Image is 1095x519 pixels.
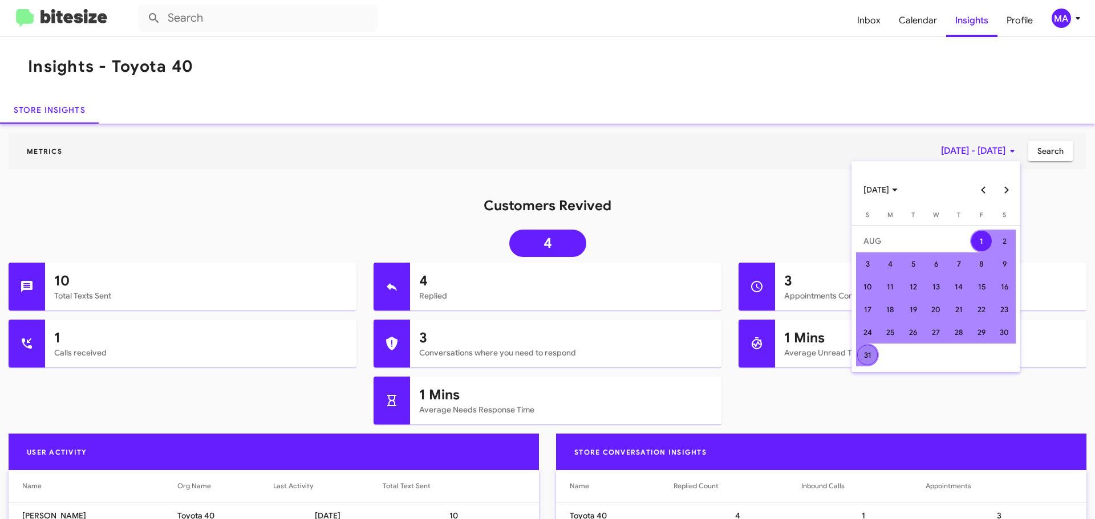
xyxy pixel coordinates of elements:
[948,322,969,342] div: 28
[993,298,1016,321] td: August 23, 2025
[903,276,923,297] div: 12
[994,254,1015,274] div: 9
[856,298,879,321] td: August 17, 2025
[879,298,902,321] td: August 18, 2025
[856,230,970,252] td: AUG
[879,321,902,344] td: August 25, 2025
[903,322,923,342] div: 26
[902,209,924,225] th: Tuesday
[924,252,947,275] td: August 6, 2025
[926,276,946,297] div: 13
[880,299,901,320] div: 18
[854,178,907,201] button: Choose month and year
[879,209,902,225] th: Monday
[971,231,992,251] div: 1
[880,322,901,342] div: 25
[902,275,924,298] td: August 12, 2025
[994,322,1015,342] div: 30
[993,321,1016,344] td: August 30, 2025
[970,230,993,252] td: August 1, 2025
[947,275,970,298] td: August 14, 2025
[857,276,878,297] div: 10
[970,275,993,298] td: August 15, 2025
[972,178,995,201] button: Previous month
[856,321,879,344] td: August 24, 2025
[857,254,878,274] div: 3
[994,231,1015,251] div: 2
[971,276,992,297] div: 15
[948,299,969,320] div: 21
[948,276,969,297] div: 14
[971,299,992,320] div: 22
[948,254,969,274] div: 7
[947,209,970,225] th: Thursday
[902,298,924,321] td: August 19, 2025
[903,254,923,274] div: 5
[994,276,1015,297] div: 16
[970,252,993,275] td: August 8, 2025
[903,299,923,320] div: 19
[993,230,1016,252] td: August 2, 2025
[924,275,947,298] td: August 13, 2025
[924,321,947,344] td: August 27, 2025
[856,344,879,366] td: August 31, 2025
[926,322,946,342] div: 27
[880,276,901,297] div: 11
[947,321,970,344] td: August 28, 2025
[970,209,993,225] th: Friday
[926,299,946,320] div: 20
[970,298,993,321] td: August 22, 2025
[971,322,992,342] div: 29
[947,298,970,321] td: August 21, 2025
[971,254,992,274] div: 8
[924,209,947,225] th: Wednesday
[902,252,924,275] td: August 5, 2025
[857,322,878,342] div: 24
[993,275,1016,298] td: August 16, 2025
[856,252,879,275] td: August 3, 2025
[879,275,902,298] td: August 11, 2025
[926,254,946,274] div: 6
[902,321,924,344] td: August 26, 2025
[857,345,878,365] div: 31
[993,209,1016,225] th: Saturday
[857,299,878,320] div: 17
[856,209,879,225] th: Sunday
[995,178,1017,201] button: Next month
[856,275,879,298] td: August 10, 2025
[880,254,901,274] div: 4
[970,321,993,344] td: August 29, 2025
[993,252,1016,275] td: August 9, 2025
[879,252,902,275] td: August 4, 2025
[994,299,1015,320] div: 23
[947,252,970,275] td: August 7, 2025
[924,298,947,321] td: August 20, 2025
[863,179,898,200] span: [DATE]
